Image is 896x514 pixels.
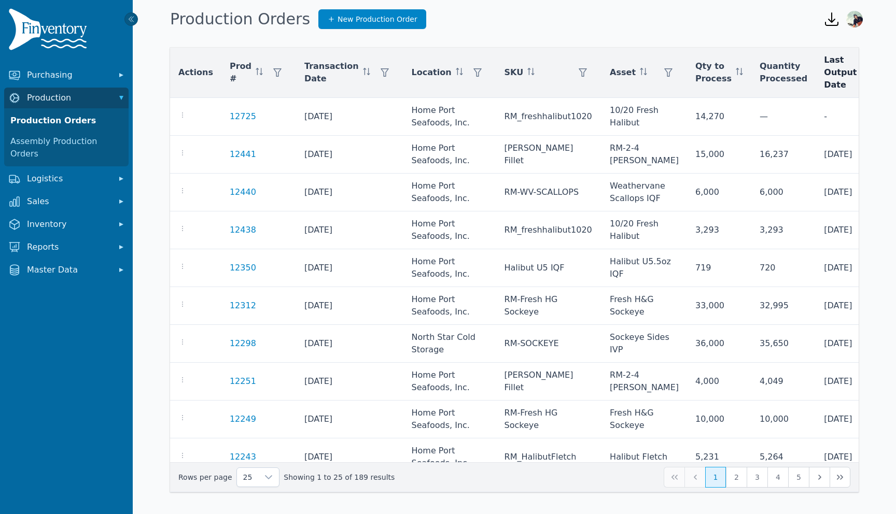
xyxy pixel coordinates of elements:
[601,174,687,211] td: Weathervane Scallops IQF
[601,325,687,363] td: Sockeye Sides IVP
[601,287,687,325] td: Fresh H&G Sockeye
[687,325,751,363] td: 36,000
[687,287,751,325] td: 33,000
[496,363,602,401] td: [PERSON_NAME] Fillet
[296,325,403,363] td: [DATE]
[338,14,417,24] span: New Production Order
[296,287,403,325] td: [DATE]
[27,195,110,208] span: Sales
[751,98,816,136] td: —
[178,66,213,79] span: Actions
[296,438,403,476] td: [DATE]
[4,214,129,235] button: Inventory
[751,174,816,211] td: 6,000
[4,168,129,189] button: Logistics
[830,467,850,488] button: Last Page
[230,263,256,273] a: 12350
[751,325,816,363] td: 35,650
[6,110,127,131] a: Production Orders
[767,467,788,488] button: Page 4
[4,88,129,108] button: Production
[505,66,524,79] span: SKU
[846,11,863,27] img: Arron Kallenberg
[687,438,751,476] td: 5,231
[687,98,751,136] td: 14,270
[496,249,602,287] td: Halibut U5 IQF
[496,287,602,325] td: RM-Fresh HG Sockeye
[4,237,129,258] button: Reports
[705,467,726,488] button: Page 1
[230,60,251,85] span: Prod #
[4,260,129,280] button: Master Data
[496,98,602,136] td: RM_freshhalibut1020
[760,60,807,85] span: Quantity Processed
[296,136,403,174] td: [DATE]
[4,191,129,212] button: Sales
[403,211,496,249] td: Home Port Seafoods, Inc.
[296,249,403,287] td: [DATE]
[601,401,687,438] td: Fresh H&G Sockeye
[296,174,403,211] td: [DATE]
[695,60,732,85] span: Qty to Process
[230,225,256,235] a: 12438
[726,467,747,488] button: Page 2
[601,98,687,136] td: 10/20 Fresh Halibut
[8,8,91,54] img: Finventory
[687,363,751,401] td: 4,000
[230,338,256,348] a: 12298
[296,211,403,249] td: [DATE]
[403,136,496,174] td: Home Port Seafoods, Inc.
[747,467,767,488] button: Page 3
[27,241,110,253] span: Reports
[230,301,256,310] a: 12312
[496,401,602,438] td: RM-Fresh HG Sockeye
[230,452,256,462] a: 12243
[170,10,310,28] h1: Production Orders
[751,287,816,325] td: 32,995
[284,472,395,482] span: Showing 1 to 25 of 189 results
[230,111,256,121] a: 12725
[601,438,687,476] td: Halibut Fletch
[751,363,816,401] td: 4,049
[6,131,127,164] a: Assembly Production Orders
[230,376,256,386] a: 12251
[27,69,110,81] span: Purchasing
[751,249,816,287] td: 720
[601,249,687,287] td: Halibut U5.5oz IQF
[601,211,687,249] td: 10/20 Fresh Halibut
[318,9,426,29] a: New Production Order
[237,468,259,487] span: Rows per page
[687,401,751,438] td: 10,000
[496,438,602,476] td: RM_HalibutFletch
[230,414,256,424] a: 12249
[403,174,496,211] td: Home Port Seafoods, Inc.
[601,363,687,401] td: RM-2-4 [PERSON_NAME]
[496,211,602,249] td: RM_freshhalibut1020
[788,467,809,488] button: Page 5
[751,211,816,249] td: 3,293
[687,249,751,287] td: 719
[403,401,496,438] td: Home Port Seafoods, Inc.
[296,363,403,401] td: [DATE]
[403,363,496,401] td: Home Port Seafoods, Inc.
[809,467,830,488] button: Next Page
[27,173,110,185] span: Logistics
[403,325,496,363] td: North Star Cold Storage
[4,65,129,85] button: Purchasing
[751,136,816,174] td: 16,237
[403,249,496,287] td: Home Port Seafoods, Inc.
[824,54,857,91] span: Last Output Date
[27,264,110,276] span: Master Data
[496,325,602,363] td: RM-SOCKEYE
[403,287,496,325] td: Home Port Seafoods, Inc.
[230,149,256,159] a: 12441
[687,174,751,211] td: 6,000
[27,218,110,231] span: Inventory
[751,401,816,438] td: 10,000
[412,66,452,79] span: Location
[304,60,359,85] span: Transaction Date
[496,136,602,174] td: [PERSON_NAME] Fillet
[27,92,110,104] span: Production
[610,66,636,79] span: Asset
[687,211,751,249] td: 3,293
